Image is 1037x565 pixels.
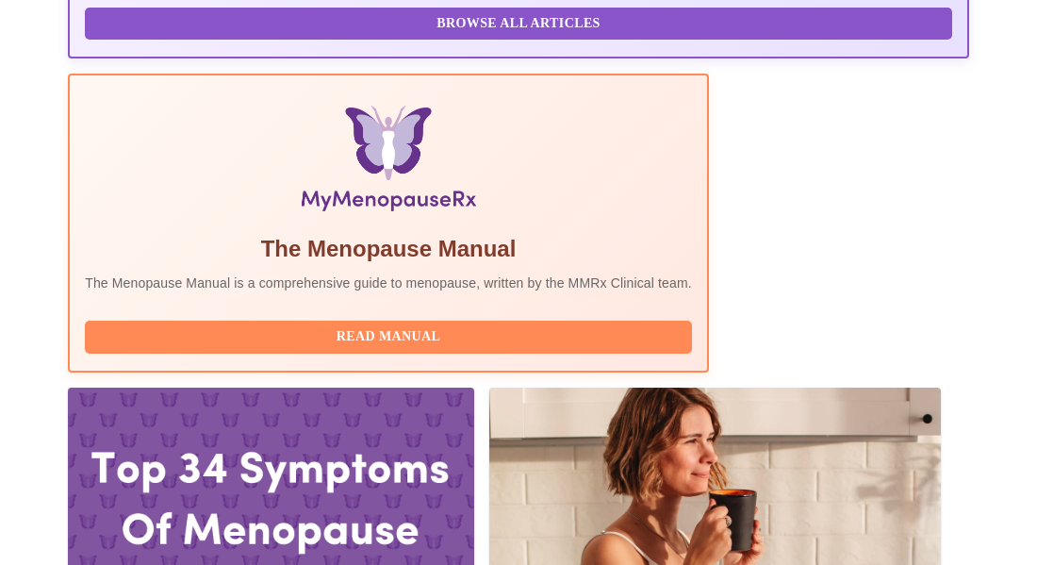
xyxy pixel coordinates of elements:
[85,234,692,264] h5: The Menopause Manual
[85,327,697,343] a: Read Manual
[85,274,692,292] p: The Menopause Manual is a comprehensive guide to menopause, written by the MMRx Clinical team.
[181,106,595,219] img: Menopause Manual
[104,325,673,349] span: Read Manual
[85,8,952,41] button: Browse All Articles
[85,321,692,354] button: Read Manual
[104,12,933,36] span: Browse All Articles
[85,14,957,30] a: Browse All Articles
